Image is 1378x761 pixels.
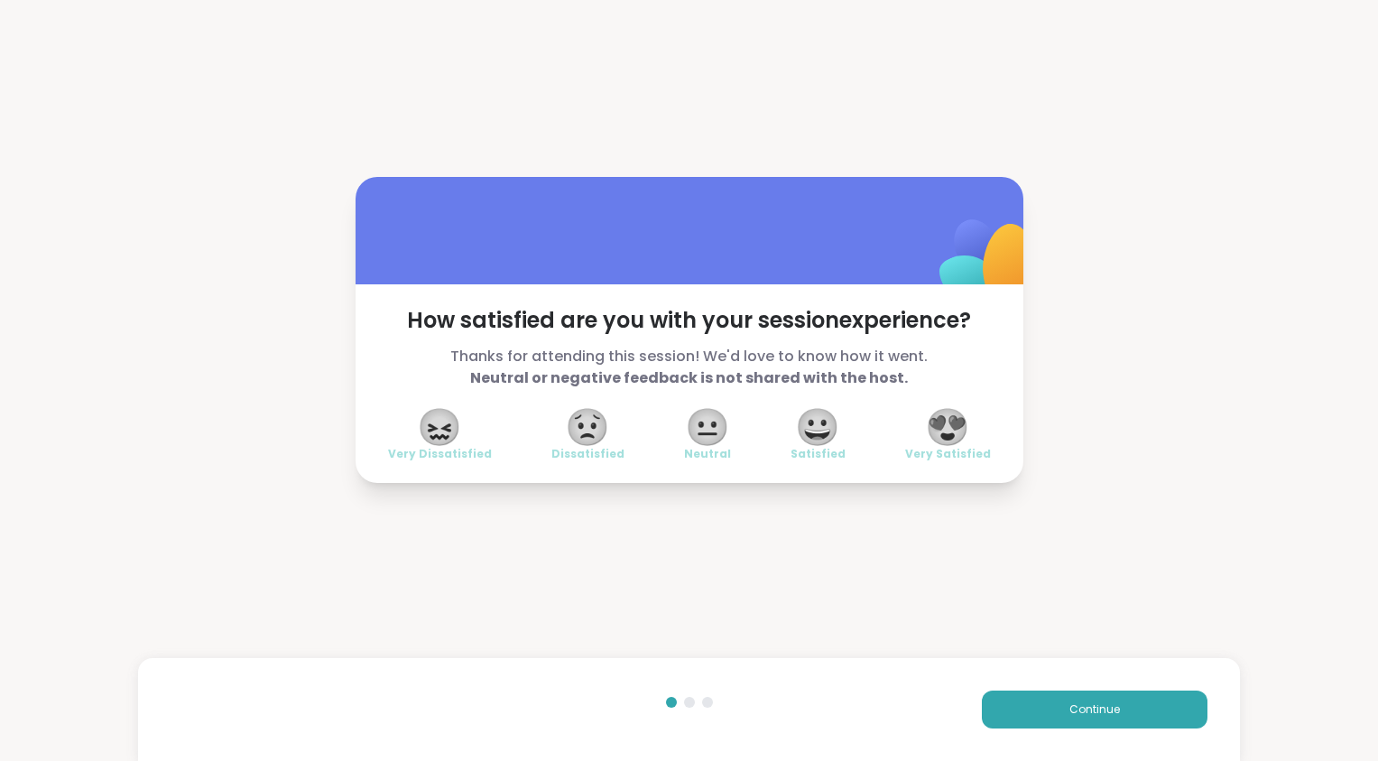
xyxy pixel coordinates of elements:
[551,447,624,461] span: Dissatisfied
[897,172,1077,352] img: ShareWell Logomark
[565,411,610,443] span: 😟
[470,367,908,388] b: Neutral or negative feedback is not shared with the host.
[685,411,730,443] span: 😐
[795,411,840,443] span: 😀
[388,447,492,461] span: Very Dissatisfied
[791,447,846,461] span: Satisfied
[905,447,991,461] span: Very Satisfied
[982,691,1207,729] button: Continue
[417,411,462,443] span: 😖
[388,346,991,389] span: Thanks for attending this session! We'd love to know how it went.
[925,411,970,443] span: 😍
[684,447,731,461] span: Neutral
[388,306,991,335] span: How satisfied are you with your session experience?
[1069,701,1120,718] span: Continue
